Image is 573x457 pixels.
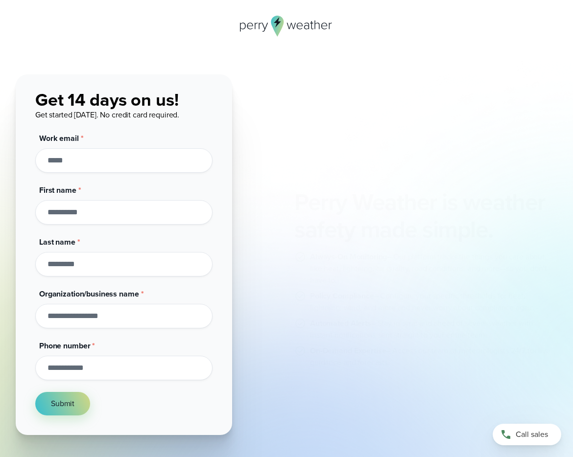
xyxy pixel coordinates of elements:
[516,429,548,440] span: Call sales
[35,392,90,415] button: Submit
[493,424,561,445] a: Call sales
[39,184,76,196] span: First name
[35,109,179,120] span: Get started [DATE]. No credit card required.
[51,398,74,410] span: Submit
[39,133,79,144] span: Work email
[35,87,179,113] span: Get 14 days on us!
[39,236,75,248] span: Last name
[39,288,139,299] span: Organization/business name
[39,340,90,351] span: Phone number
